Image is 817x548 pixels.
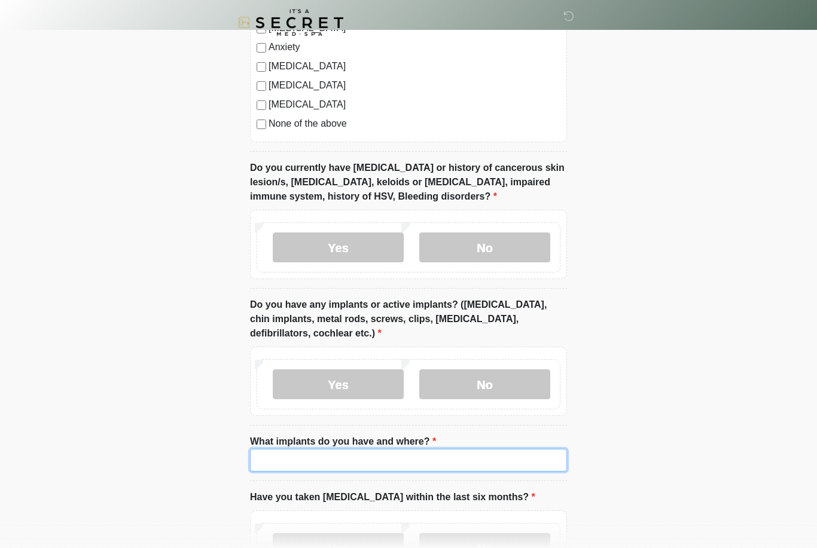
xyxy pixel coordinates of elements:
input: None of the above [257,120,266,129]
input: [MEDICAL_DATA] [257,62,266,72]
input: Anxiety [257,43,266,53]
img: It's A Secret Med Spa Logo [238,9,343,36]
label: Have you taken [MEDICAL_DATA] within the last six months? [250,490,535,504]
label: Yes [273,369,404,399]
label: [MEDICAL_DATA] [269,59,560,74]
label: What implants do you have and where? [250,434,436,449]
label: None of the above [269,117,560,131]
label: [MEDICAL_DATA] [269,97,560,112]
label: No [419,369,550,399]
label: No [419,232,550,262]
label: [MEDICAL_DATA] [269,78,560,93]
label: Do you have any implants or active implants? ([MEDICAL_DATA], chin implants, metal rods, screws, ... [250,298,567,341]
input: [MEDICAL_DATA] [257,100,266,110]
label: Anxiety [269,40,560,54]
input: [MEDICAL_DATA] [257,81,266,91]
label: Do you currently have [MEDICAL_DATA] or history of cancerous skin lesion/s, [MEDICAL_DATA], keloi... [250,161,567,204]
label: Yes [273,232,404,262]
